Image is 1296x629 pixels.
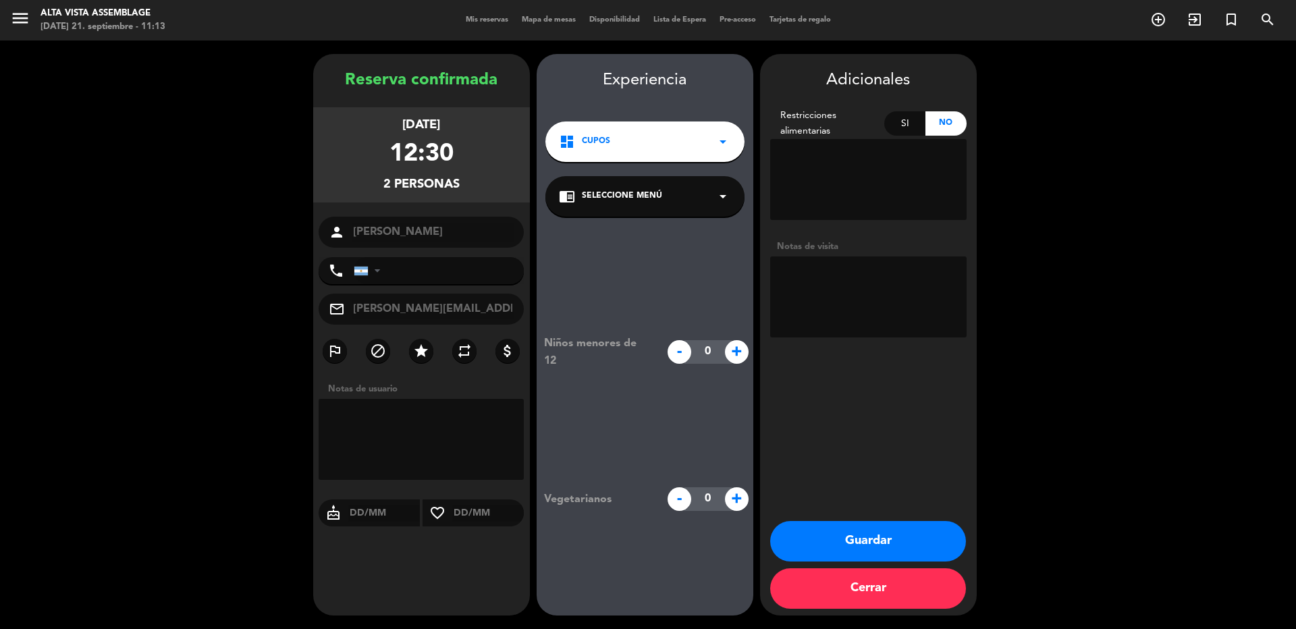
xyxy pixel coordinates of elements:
[10,8,30,33] button: menu
[534,335,660,370] div: Niños menores de 12
[725,340,749,364] span: +
[500,343,516,359] i: attach_money
[647,16,713,24] span: Lista de Espera
[329,224,345,240] i: person
[1150,11,1166,28] i: add_circle_outline
[713,16,763,24] span: Pre-acceso
[319,505,348,521] i: cake
[925,111,967,136] div: No
[354,258,385,283] div: Argentina: +54
[763,16,838,24] span: Tarjetas de regalo
[582,190,662,203] span: Seleccione Menú
[770,108,885,139] div: Restricciones alimentarias
[459,16,515,24] span: Mis reservas
[10,8,30,28] i: menu
[383,175,460,194] div: 2 personas
[534,491,660,508] div: Vegetarianos
[313,67,530,94] div: Reserva confirmada
[668,487,691,511] span: -
[348,505,421,522] input: DD/MM
[328,263,344,279] i: phone
[515,16,583,24] span: Mapa de mesas
[559,188,575,204] i: chrome_reader_mode
[537,67,753,94] div: Experiencia
[321,382,530,396] div: Notas de usuario
[770,67,967,94] div: Adicionales
[1260,11,1276,28] i: search
[40,20,165,34] div: [DATE] 21. septiembre - 11:13
[884,111,925,136] div: Si
[725,487,749,511] span: +
[40,7,165,20] div: Alta Vista Assemblage
[583,16,647,24] span: Disponibilidad
[715,134,731,150] i: arrow_drop_down
[770,240,967,254] div: Notas de visita
[389,135,454,175] div: 12:30
[770,521,966,562] button: Guardar
[402,115,440,135] div: [DATE]
[329,301,345,317] i: mail_outline
[452,505,524,522] input: DD/MM
[456,343,473,359] i: repeat
[715,188,731,204] i: arrow_drop_down
[1223,11,1239,28] i: turned_in_not
[582,135,610,148] span: CUPOS
[327,343,343,359] i: outlined_flag
[668,340,691,364] span: -
[770,568,966,609] button: Cerrar
[1187,11,1203,28] i: exit_to_app
[559,134,575,150] i: dashboard
[423,505,452,521] i: favorite_border
[370,343,386,359] i: block
[413,343,429,359] i: star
